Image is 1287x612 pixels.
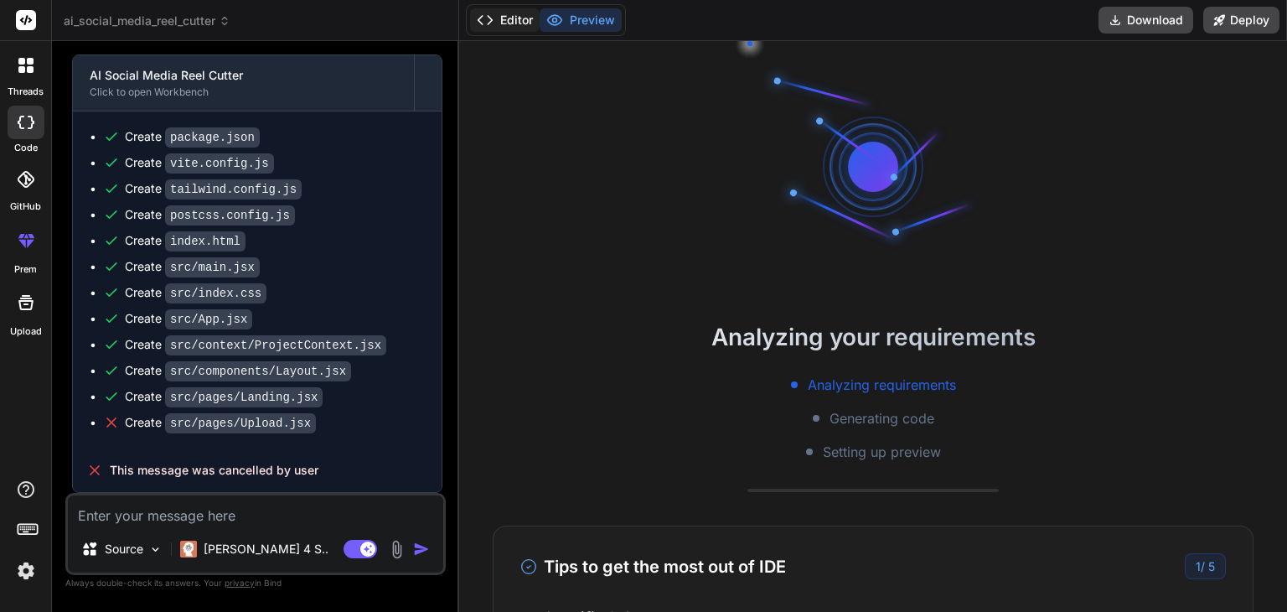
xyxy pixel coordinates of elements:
div: Create [125,284,266,302]
code: tailwind.config.js [165,179,302,200]
div: Create [125,180,302,198]
div: Create [125,388,323,406]
p: Always double-check its answers. Your in Bind [65,575,446,591]
label: Upload [10,324,42,339]
div: Create [125,362,351,380]
div: Create [125,310,252,328]
div: AI Social Media Reel Cutter [90,67,397,84]
code: src/pages/Landing.jsx [165,387,323,407]
img: attachment [387,540,406,559]
span: privacy [225,578,255,588]
span: Setting up preview [823,442,941,462]
code: src/App.jsx [165,309,252,329]
img: Pick Models [148,542,163,557]
button: Preview [540,8,622,32]
span: This message was cancelled by user [110,462,318,479]
label: GitHub [10,200,41,214]
label: code [14,141,38,155]
div: Click to open Workbench [90,86,397,99]
img: settings [12,557,40,585]
div: Create [125,336,386,354]
h2: Analyzing your requirements [459,319,1287,355]
span: 1 [1196,559,1201,573]
code: src/main.jsx [165,257,260,277]
span: 5 [1208,559,1215,573]
span: ai_social_media_reel_cutter [64,13,230,29]
h3: Tips to get the most out of IDE [520,554,786,579]
code: src/index.css [165,283,266,303]
button: Editor [470,8,540,32]
code: src/pages/Upload.jsx [165,413,316,433]
label: prem [14,262,37,277]
img: icon [413,541,430,558]
p: [PERSON_NAME] 4 S.. [204,541,328,558]
span: Analyzing requirements [808,375,956,395]
span: Generating code [830,408,934,428]
button: AI Social Media Reel CutterClick to open Workbench [73,55,414,111]
code: postcss.config.js [165,205,295,226]
img: Claude 4 Sonnet [180,541,197,558]
div: / [1185,553,1226,579]
code: src/context/ProjectContext.jsx [165,335,386,355]
div: Create [125,232,246,250]
div: Create [125,258,260,276]
div: Create [125,206,295,224]
button: Download [1098,7,1193,34]
code: src/components/Layout.jsx [165,361,351,381]
button: Deploy [1203,7,1279,34]
div: Create [125,154,274,172]
code: index.html [165,231,246,252]
div: Create [125,414,316,432]
code: vite.config.js [165,153,274,174]
p: Source [105,541,143,558]
div: Create [125,128,260,146]
code: package.json [165,127,260,148]
label: threads [8,85,44,99]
